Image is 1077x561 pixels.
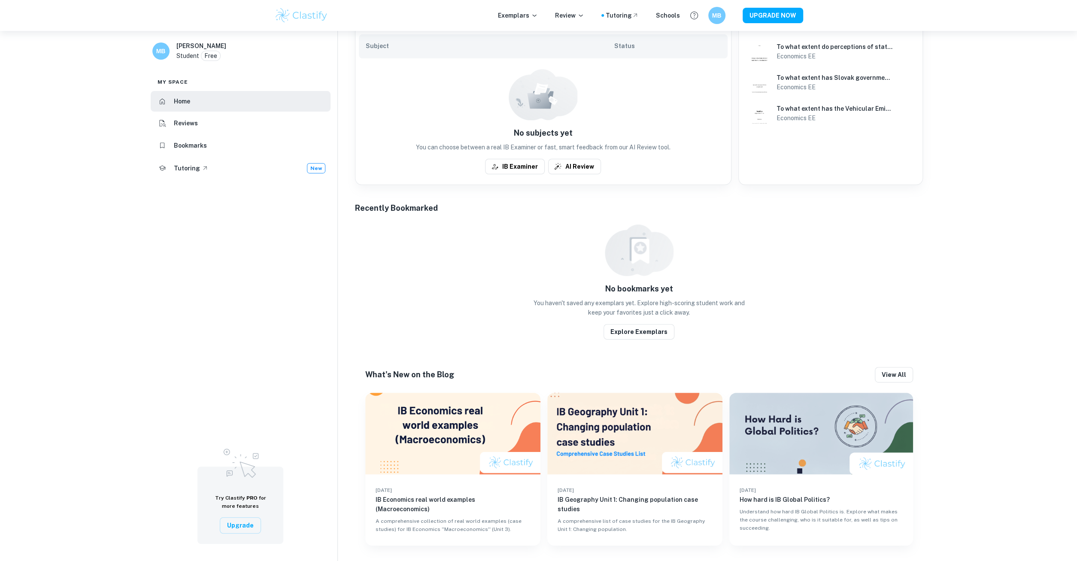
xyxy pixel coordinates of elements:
a: Economics EE example thumbnail: To what extent has the Vehicular EmissioTo what extent has the Ve... [746,100,916,127]
button: View all [875,367,913,382]
h6: To what extent do perceptions of status influence market pricing and profitability of luxury bran... [777,42,894,52]
h6: IB Geography Unit 1: Changing population case studies [558,495,712,514]
h6: To what extent has Slovak government intervention been successful in reducing the negative extern... [777,73,894,82]
p: Exemplars [498,11,538,20]
img: Upgrade to Pro [219,443,262,480]
a: Blog post[DATE]IB Geography Unit 1: Changing population case studiesA comprehensive list of case ... [547,393,722,546]
button: AI Review [548,159,601,174]
span: PRO [246,495,258,501]
p: You haven't saved any exemplars yet. Explore high-scoring student work and keep your favorites ju... [532,298,746,317]
h6: Try Clastify for more features [208,494,273,510]
h6: [PERSON_NAME] [176,41,226,51]
button: МВ [708,7,725,24]
a: Economics EE example thumbnail: To what extent do perceptions of status To what extent do percept... [746,38,916,65]
a: Schools [656,11,680,20]
h6: Bookmarks [174,141,207,150]
h6: Economics EE [777,52,894,61]
a: Bookmarks [151,135,331,156]
h6: Home [174,97,190,106]
h6: МВ [712,11,722,20]
img: Economics EE example thumbnail: To what extent has the Vehicular Emissio [749,103,770,124]
p: A comprehensive list of case studies for the IB Geography Unit 1: Changing population. [558,517,712,534]
a: TutoringNew [151,158,331,179]
button: Explore Exemplars [604,324,674,340]
h6: Status [614,41,721,51]
h6: To what extent has the Vehicular Emissions Scheme (VES) been effective in increasing the consumpt... [777,104,894,113]
p: Understand how hard IB Global Politics is. Explore what makes the course challenging, who is it s... [740,508,902,532]
h6: No bookmarks yet [605,283,673,295]
img: Blog post [365,393,540,474]
a: Reviews [151,113,331,134]
a: Tutoring [606,11,639,20]
h6: Tutoring [174,164,200,173]
h6: Economics EE [777,82,894,92]
img: Clastify logo [274,7,329,24]
h6: Subject [366,41,614,51]
img: Blog post [547,393,722,474]
button: Upgrade [220,517,261,534]
button: IB Examiner [485,159,545,174]
a: Home [151,91,331,112]
p: A comprehensive collection of real world examples (case studies) for IB Economics ''Macroeconomic... [376,517,530,534]
h6: How hard is IB Global Politics? [740,495,902,504]
p: You can choose between a real IB Examiner or fast, smart feedback from our AI Review tool. [359,143,728,152]
img: Blog post [729,393,913,474]
h6: МВ [156,46,166,56]
span: [DATE] [376,487,392,493]
p: Student [176,51,199,61]
h6: IB Economics real world examples (Macroeconomics) [376,495,530,514]
button: Help and Feedback [687,8,701,23]
span: [DATE] [558,487,574,493]
p: Review [555,11,584,20]
span: New [307,164,325,172]
button: UPGRADE NOW [743,8,803,23]
a: Blog post[DATE]IB Economics real world examples (Macroeconomics)A comprehensive collection of rea... [365,393,540,546]
span: My space [158,78,188,86]
img: Economics EE example thumbnail: To what extent do perceptions of status [749,41,770,62]
span: [DATE] [740,487,756,493]
h6: What's New on the Blog [365,369,454,381]
h6: No subjects yet [359,127,728,139]
p: Free [204,51,217,61]
img: Economics EE example thumbnail: To what extent has Slovak government int [749,72,770,93]
a: Economics EE example thumbnail: To what extent has Slovak government intTo what extent has Slovak... [746,69,916,96]
h6: Reviews [174,118,198,128]
h6: Economics EE [777,113,894,123]
h6: Recently Bookmarked [355,202,438,214]
a: Blog post[DATE]How hard is IB Global Politics?Understand how hard IB Global Politics is. Explore ... [729,393,913,546]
